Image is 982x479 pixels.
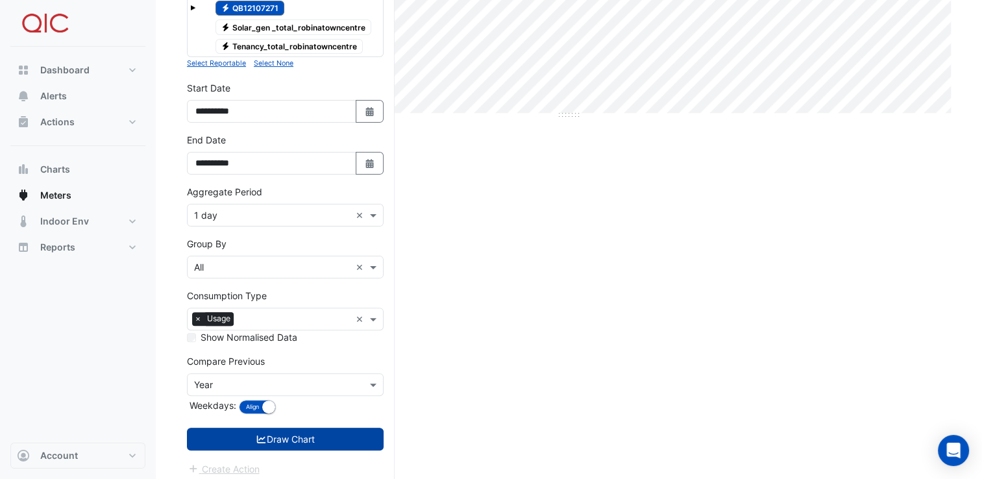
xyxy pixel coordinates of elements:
small: Select None [254,59,293,68]
button: Dashboard [10,57,145,83]
button: Draw Chart [187,428,384,450]
label: Group By [187,237,227,251]
span: Clear [356,260,367,274]
label: End Date [187,133,226,147]
div: Open Intercom Messenger [938,435,969,466]
fa-icon: Electricity [221,22,230,32]
span: Reports [40,241,75,254]
app-icon: Reports [17,241,30,254]
button: Select None [254,57,293,69]
span: Account [40,449,78,462]
fa-icon: Electricity [221,3,230,13]
small: Select Reportable [187,59,246,68]
span: Indoor Env [40,215,89,228]
app-icon: Dashboard [17,64,30,77]
span: Usage [204,312,234,325]
app-icon: Indoor Env [17,215,30,228]
app-icon: Meters [17,189,30,202]
button: Alerts [10,83,145,109]
img: Company Logo [16,10,74,36]
fa-icon: Electricity [221,42,230,51]
button: Actions [10,109,145,135]
span: Clear [356,312,367,326]
span: Dashboard [40,64,90,77]
span: QB12107271 [215,1,285,16]
app-icon: Charts [17,163,30,176]
label: Weekdays: [187,399,236,412]
fa-icon: Select Date [364,158,376,169]
span: × [192,312,204,325]
app-escalated-ticket-create-button: Please draw the charts first [187,462,260,473]
label: Aggregate Period [187,185,262,199]
span: Charts [40,163,70,176]
button: Select Reportable [187,57,246,69]
button: Meters [10,182,145,208]
span: Meters [40,189,71,202]
button: Account [10,443,145,469]
span: Actions [40,116,75,129]
label: Show Normalised Data [201,330,297,344]
span: Alerts [40,90,67,103]
label: Compare Previous [187,354,265,368]
label: Consumption Type [187,289,267,302]
span: Clear [356,208,367,222]
fa-icon: Select Date [364,106,376,117]
label: Start Date [187,81,230,95]
app-icon: Actions [17,116,30,129]
button: Charts [10,156,145,182]
span: Solar_gen _total_robinatowncentre [215,19,372,35]
app-icon: Alerts [17,90,30,103]
span: Tenancy_total_robinatowncentre [215,39,363,55]
button: Reports [10,234,145,260]
button: Indoor Env [10,208,145,234]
